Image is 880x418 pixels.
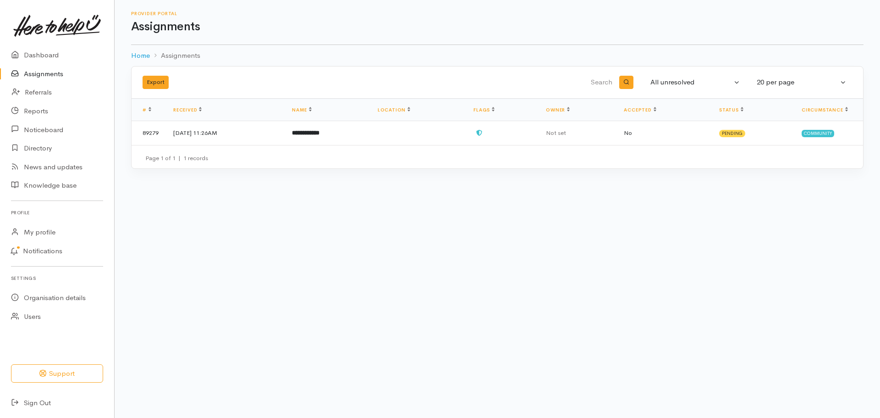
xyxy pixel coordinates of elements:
[751,73,852,91] button: 20 per page
[150,50,200,61] li: Assignments
[11,206,103,219] h6: Profile
[650,77,732,88] div: All unresolved
[11,364,103,383] button: Support
[132,121,166,145] td: 89279
[131,11,863,16] h6: Provider Portal
[624,129,632,137] span: No
[131,50,150,61] a: Home
[131,45,863,67] nav: breadcrumb
[546,107,570,113] a: Owner
[645,73,746,91] button: All unresolved
[394,72,614,94] input: Search
[378,107,410,113] a: Location
[802,107,848,113] a: Circumstance
[166,121,285,145] td: [DATE] 11:26AM
[143,76,169,89] button: Export
[145,154,208,162] small: Page 1 of 1 1 records
[546,129,566,137] span: Not set
[178,154,181,162] span: |
[11,272,103,284] h6: Settings
[802,130,834,137] span: Community
[719,107,743,113] a: Status
[719,130,745,137] span: Pending
[131,20,863,33] h1: Assignments
[757,77,838,88] div: 20 per page
[292,107,311,113] a: Name
[173,107,202,113] a: Received
[624,107,656,113] a: Accepted
[143,107,151,113] a: #
[473,107,495,113] a: Flags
